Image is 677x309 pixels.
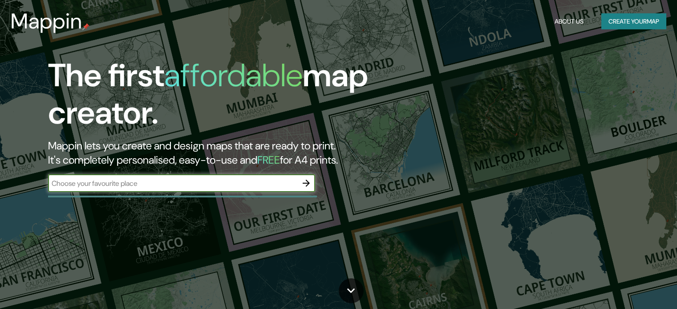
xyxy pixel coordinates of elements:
h2: Mappin lets you create and design maps that are ready to print. It's completely personalised, eas... [48,139,387,167]
input: Choose your favourite place [48,178,297,189]
img: mappin-pin [82,23,89,30]
h1: affordable [164,55,303,96]
iframe: Help widget launcher [598,274,667,299]
h1: The first map creator. [48,57,387,139]
button: Create yourmap [601,13,666,30]
h5: FREE [257,153,280,167]
h3: Mappin [11,9,82,34]
button: About Us [551,13,587,30]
